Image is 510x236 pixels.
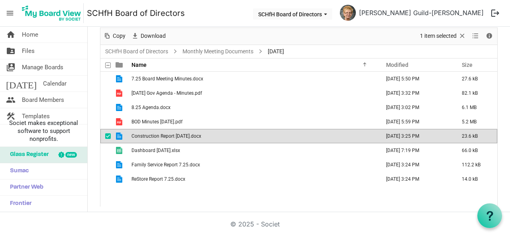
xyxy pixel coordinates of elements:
[131,119,182,125] span: BOD Minutes [DATE].pdf
[253,8,332,20] button: SCHfH Board of Directors dropdownbutton
[6,76,37,92] span: [DATE]
[129,86,378,100] td: 8.14.2025 Gov Agenda - Minutes.pdf is template cell column header Name
[378,86,453,100] td: August 18, 2025 3:32 PM column header Modified
[22,27,38,43] span: Home
[131,133,201,139] span: Construction Report [DATE].docx
[104,47,170,57] a: SCHfH Board of Directors
[112,31,126,41] span: Copy
[131,90,202,96] span: [DATE] Gov Agenda - Minutes.pdf
[453,129,497,143] td: 23.6 kB is template cell column header Size
[131,162,200,168] span: Family Service Report 7.25.docx
[4,119,84,143] span: Societ makes exceptional software to support nonprofits.
[111,143,129,158] td: is template cell column header type
[6,92,16,108] span: people
[453,72,497,86] td: 27.6 kB is template cell column header Size
[6,179,43,195] span: Partner Web
[487,5,504,21] button: logout
[6,59,16,75] span: switch_account
[22,59,63,75] span: Manage Boards
[20,3,87,23] a: My Board View Logo
[378,72,453,86] td: August 18, 2025 5:50 PM column header Modified
[100,143,111,158] td: checkbox
[6,196,31,212] span: Frontier
[453,172,497,186] td: 14.0 kB is template cell column header Size
[22,108,50,124] span: Templates
[378,158,453,172] td: August 18, 2025 3:24 PM column header Modified
[129,143,378,158] td: Dashboard 07.31.2025.xlsx is template cell column header Name
[378,129,453,143] td: August 18, 2025 3:25 PM column header Modified
[453,115,497,129] td: 5.2 MB is template cell column header Size
[378,100,453,115] td: August 18, 2025 3:02 PM column header Modified
[131,148,180,153] span: Dashboard [DATE].xlsx
[131,62,147,68] span: Name
[100,115,111,129] td: checkbox
[453,86,497,100] td: 82.1 kB is template cell column header Size
[129,172,378,186] td: ReStore Report 7.25.docx is template cell column header Name
[6,108,16,124] span: construction
[453,158,497,172] td: 112.2 kB is template cell column header Size
[131,105,171,110] span: 8.25 Agenda.docx
[6,163,29,179] span: Sumac
[378,143,453,158] td: August 20, 2025 7:19 PM column header Modified
[469,28,483,45] div: View
[386,62,408,68] span: Modified
[129,100,378,115] td: 8.25 Agenda.docx is template cell column header Name
[129,158,378,172] td: Family Service Report 7.25.docx is template cell column header Name
[128,28,169,45] div: Download
[43,76,67,92] span: Calendar
[462,62,473,68] span: Size
[453,143,497,158] td: 66.0 kB is template cell column header Size
[131,76,203,82] span: 7.25 Board Meeting Minutes.docx
[100,100,111,115] td: checkbox
[340,5,356,21] img: OdoFlBhvpqldIb-P7DSP__0e_FQEGjDop-zdg6bAjxMQkRQHUP05SVAWdTjSztsLK7yiDQnaGncWXRcj43Amrg_thumb.png
[6,43,16,59] span: folder_shared
[100,72,111,86] td: checkbox
[419,31,457,41] span: 1 item selected
[378,172,453,186] td: August 18, 2025 3:24 PM column header Modified
[356,5,487,21] a: [PERSON_NAME] Guild-[PERSON_NAME]
[483,28,496,45] div: Details
[111,86,129,100] td: is template cell column header type
[484,31,495,41] button: Details
[22,43,35,59] span: Files
[100,158,111,172] td: checkbox
[100,86,111,100] td: checkbox
[471,31,480,41] button: View dropdownbutton
[131,176,185,182] span: ReStore Report 7.25.docx
[100,172,111,186] td: checkbox
[65,152,77,158] div: new
[111,100,129,115] td: is template cell column header type
[419,31,468,41] button: Selection
[230,220,280,228] a: © 2025 - Societ
[417,28,469,45] div: Clear selection
[6,147,49,163] span: Glass Register
[111,72,129,86] td: is template cell column header type
[102,31,127,41] button: Copy
[378,115,453,129] td: August 18, 2025 5:59 PM column header Modified
[111,115,129,129] td: is template cell column header type
[130,31,167,41] button: Download
[111,172,129,186] td: is template cell column header type
[111,158,129,172] td: is template cell column header type
[6,27,16,43] span: home
[22,92,64,108] span: Board Members
[87,5,185,21] a: SCHfH Board of Directors
[140,31,167,41] span: Download
[129,115,378,129] td: BOD Minutes May 25.pdf is template cell column header Name
[111,129,129,143] td: is template cell column header type
[129,72,378,86] td: 7.25 Board Meeting Minutes.docx is template cell column header Name
[20,3,84,23] img: My Board View Logo
[181,47,255,57] a: Monthly Meeting Documents
[2,6,18,21] span: menu
[453,100,497,115] td: 6.1 MB is template cell column header Size
[266,47,286,57] span: [DATE]
[100,28,128,45] div: Copy
[129,129,378,143] td: Construction Report August 2025.docx is template cell column header Name
[100,129,111,143] td: checkbox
